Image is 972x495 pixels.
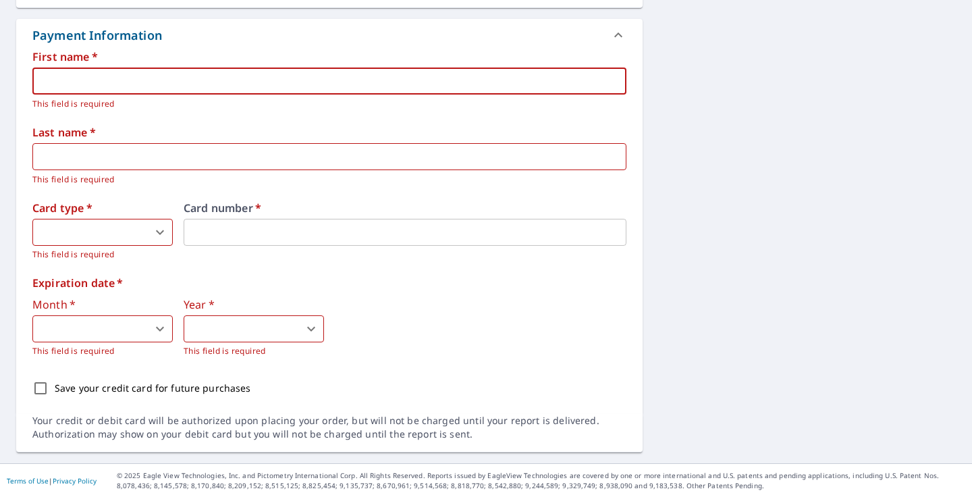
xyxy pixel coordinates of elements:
[32,344,173,358] p: This field is required
[7,477,97,485] p: |
[184,315,324,342] div: ​
[184,203,626,213] label: Card number
[7,476,49,486] a: Terms of Use
[32,414,626,441] div: Your credit or debit card will be authorized upon placing your order, but will not be charged unt...
[55,381,251,395] p: Save your credit card for future purchases
[32,127,626,138] label: Last name
[32,26,167,45] div: Payment Information
[32,299,173,310] label: Month
[32,97,617,111] p: This field is required
[53,476,97,486] a: Privacy Policy
[32,173,617,186] p: This field is required
[32,51,626,62] label: First name
[184,299,324,310] label: Year
[16,19,643,51] div: Payment Information
[32,278,626,288] label: Expiration date
[32,248,173,261] p: This field is required
[32,203,173,213] label: Card type
[32,219,173,246] div: ​
[32,315,173,342] div: ​
[117,471,965,491] p: © 2025 Eagle View Technologies, Inc. and Pictometry International Corp. All Rights Reserved. Repo...
[184,344,324,358] p: This field is required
